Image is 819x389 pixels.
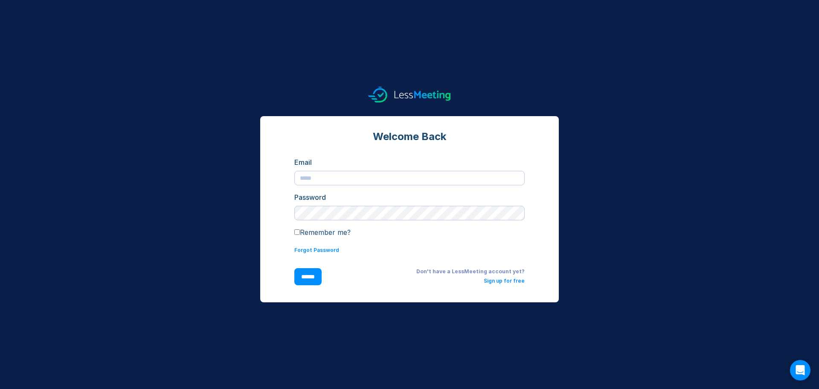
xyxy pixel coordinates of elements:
[294,192,525,202] div: Password
[294,130,525,143] div: Welcome Back
[294,228,351,237] label: Remember me?
[294,247,339,253] a: Forgot Password
[484,278,525,284] a: Sign up for free
[294,157,525,167] div: Email
[294,229,300,235] input: Remember me?
[790,360,810,380] div: Open Intercom Messenger
[335,268,525,275] div: Don't have a LessMeeting account yet?
[368,87,451,102] img: logo.svg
